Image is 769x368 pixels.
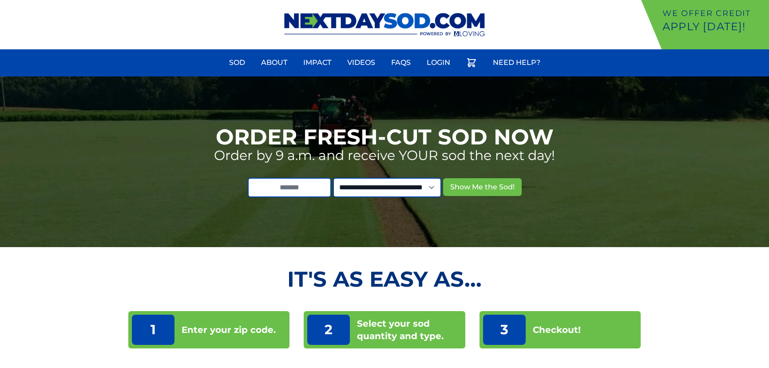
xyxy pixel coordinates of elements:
a: FAQs [386,52,416,73]
p: 1 [132,315,174,345]
p: Enter your zip code. [182,324,276,336]
a: Login [421,52,456,73]
a: Need Help? [488,52,546,73]
button: Show Me the Sod! [443,178,522,196]
a: Videos [342,52,381,73]
h1: Order Fresh-Cut Sod Now [216,126,554,148]
h2: It's as Easy As... [128,268,641,290]
a: Sod [224,52,250,73]
p: Checkout! [533,324,581,336]
p: Apply [DATE]! [662,20,765,34]
p: 2 [307,315,350,345]
a: About [256,52,293,73]
a: Impact [298,52,337,73]
p: 3 [483,315,526,345]
p: We offer Credit [662,7,765,20]
p: Select your sod quantity and type. [357,317,462,342]
p: Order by 9 a.m. and receive YOUR sod the next day! [214,148,555,164]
